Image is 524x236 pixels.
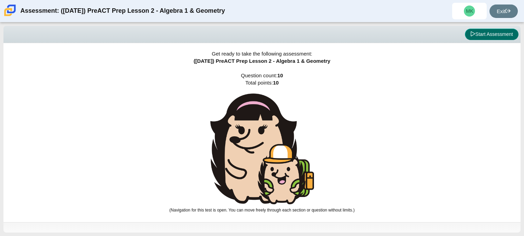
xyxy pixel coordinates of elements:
[169,208,354,213] small: (Navigation for this test is open. You can move freely through each section or question without l...
[20,3,225,19] div: Assessment: ([DATE]) PreACT Prep Lesson 2 - Algebra 1 & Geometry
[465,29,518,40] button: Start Assessment
[489,4,518,18] a: Exit
[212,51,312,57] span: Get ready to take the following assessment:
[466,9,473,13] span: MK
[194,58,331,64] span: ([DATE]) PreACT Prep Lesson 2 - Algebra 1 & Geometry
[210,94,314,204] img: hedgehog-teacher-with-student.png
[277,72,283,78] b: 10
[3,13,17,19] a: Carmen School of Science & Technology
[3,3,17,18] img: Carmen School of Science & Technology
[169,72,354,213] span: Question count: Total points:
[273,80,279,86] b: 10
